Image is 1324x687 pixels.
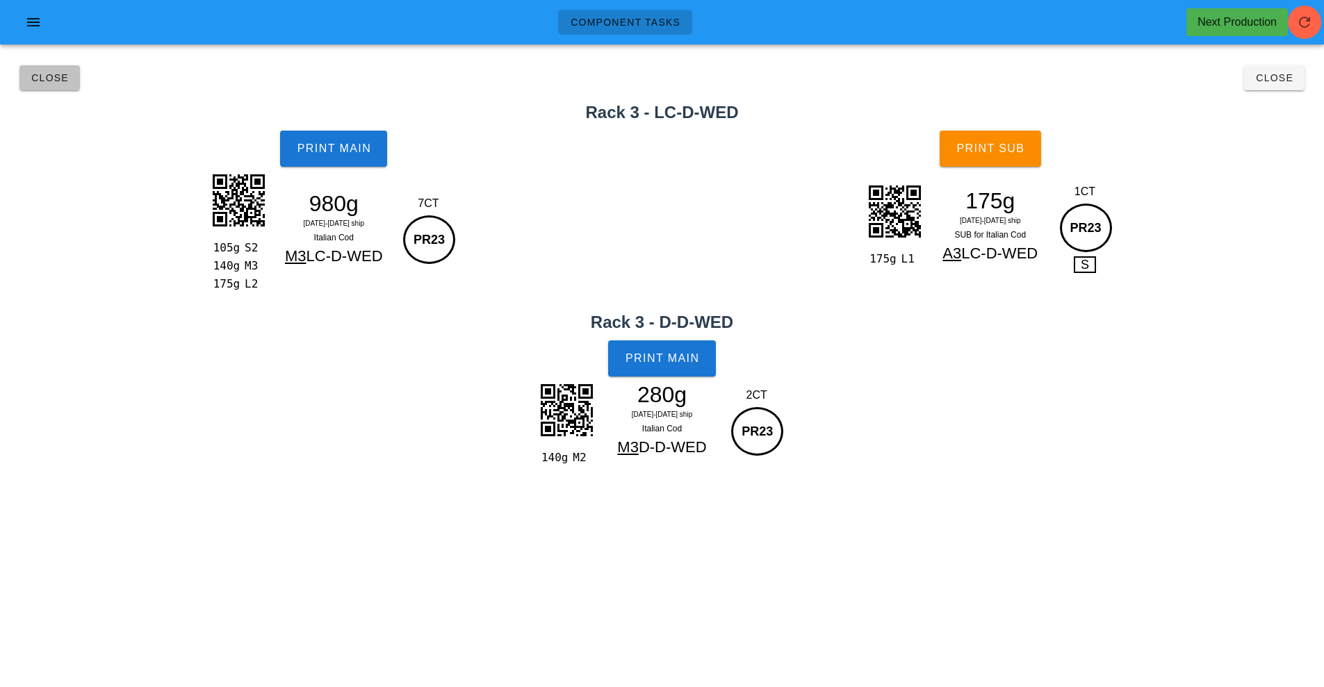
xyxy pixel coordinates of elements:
[31,72,69,83] span: Close
[956,142,1024,155] span: Print Sub
[942,245,961,262] span: A3
[273,231,394,245] div: Italian Cod
[930,228,1051,242] div: SUB for Italian Cod
[632,411,692,418] span: [DATE]-[DATE] ship
[1198,14,1277,31] div: Next Production
[1074,256,1096,273] span: S
[960,217,1020,224] span: [DATE]-[DATE] ship
[285,247,307,265] span: M3
[639,438,707,456] span: D-D-WED
[1244,65,1305,90] button: Close
[625,352,700,365] span: Print Main
[280,131,387,167] button: Print Main
[608,340,715,376] button: Print Main
[860,176,929,246] img: fBSSxOKIQol7nIl92qXfdISGElAmwiBDyBonMNsueThw5q80B2YtYYlfhkPxVcr62yyJdDQFM7aBUwkOI+Puybk2IeBVZv5W0...
[400,195,457,212] div: 7CT
[211,275,239,293] div: 175g
[296,142,371,155] span: Print Main
[307,247,383,265] span: LC-D-WED
[867,250,895,268] div: 175g
[1255,72,1293,83] span: Close
[8,310,1316,335] h2: Rack 3 - D-D-WED
[239,239,268,257] div: S2
[204,165,273,235] img: GRrSyawg5hKwhxTgRQpTMmlYFliKk1YJsdlMgQIY5RIAEyDAFhpmTCAmQYQoMMycREiDDFBhmTiIkQIYpMMycRMgwIH8BijaA...
[731,407,783,456] div: PR23
[728,387,785,404] div: 2CT
[940,131,1041,167] button: Print Sub
[961,245,1038,262] span: LC-D-WED
[239,275,268,293] div: L2
[532,375,601,445] img: q5xkCbu9buz6RJRu1pXUtbIu5xxAkS843oLIIQ6iSFdFrnXIu9aY9TzBnGI5Xy3ZKkCkM2Y1Gxn0QECqMUhD5G2LheBvgnZVC...
[239,257,268,275] div: M3
[19,65,80,90] button: Close
[1060,204,1112,252] div: PR23
[304,220,364,227] span: [DATE]-[DATE] ship
[558,10,692,35] a: Component Tasks
[273,193,394,214] div: 980g
[211,257,239,275] div: 140g
[602,384,723,405] div: 280g
[567,449,596,467] div: M2
[602,422,723,436] div: Italian Cod
[403,215,455,264] div: PR23
[539,449,567,467] div: 140g
[930,190,1051,211] div: 175g
[896,250,924,268] div: L1
[1056,183,1114,200] div: 1CT
[617,438,639,456] span: M3
[570,17,680,28] span: Component Tasks
[8,100,1316,125] h2: Rack 3 - LC-D-WED
[211,239,239,257] div: 105g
